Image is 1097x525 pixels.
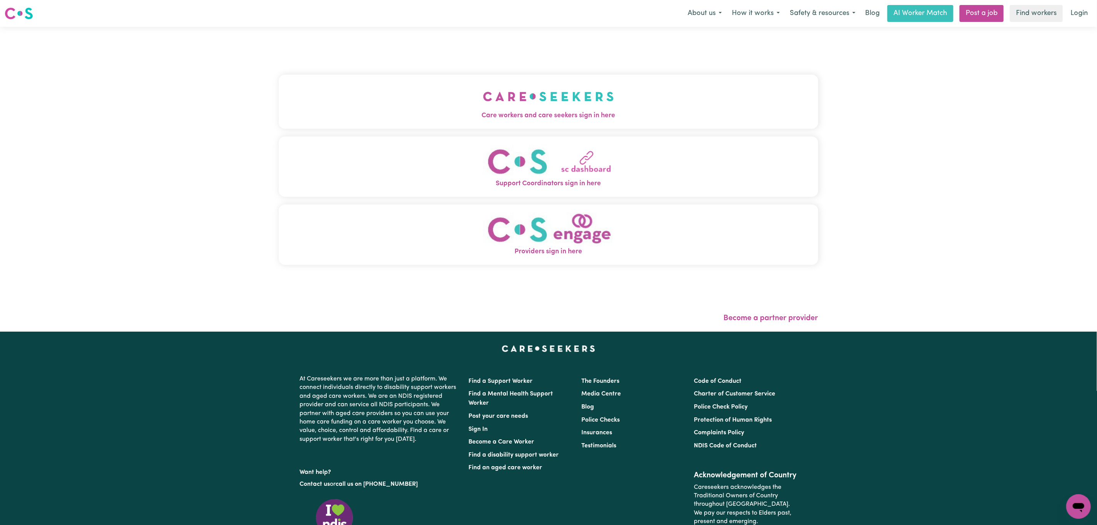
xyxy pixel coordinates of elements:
[581,417,620,423] a: Police Checks
[469,413,528,419] a: Post your care needs
[279,75,818,128] button: Care workers and care seekers sign in here
[5,7,33,20] img: Careseekers logo
[694,404,748,410] a: Police Check Policy
[694,391,775,397] a: Charter of Customer Service
[581,404,594,410] a: Blog
[502,346,595,352] a: Careseekers home page
[1066,494,1091,519] iframe: Button to launch messaging window, conversation in progress
[300,481,330,487] a: Contact us
[581,378,619,384] a: The Founders
[694,417,772,423] a: Protection of Human Rights
[683,5,727,22] button: About us
[581,443,616,449] a: Testimonials
[279,111,818,121] span: Care workers and care seekers sign in here
[1010,5,1063,22] a: Find workers
[887,5,953,22] a: AI Worker Match
[960,5,1004,22] a: Post a job
[785,5,860,22] button: Safety & resources
[469,426,488,432] a: Sign In
[469,452,559,458] a: Find a disability support worker
[469,439,534,445] a: Become a Care Worker
[5,5,33,22] a: Careseekers logo
[300,465,460,477] p: Want help?
[860,5,884,22] a: Blog
[336,481,418,487] a: call us on [PHONE_NUMBER]
[279,204,818,265] button: Providers sign in here
[469,391,553,406] a: Find a Mental Health Support Worker
[300,477,460,492] p: or
[469,378,533,384] a: Find a Support Worker
[279,179,818,189] span: Support Coordinators sign in here
[1066,5,1092,22] a: Login
[694,443,757,449] a: NDIS Code of Conduct
[581,430,612,436] a: Insurances
[727,5,785,22] button: How it works
[300,372,460,447] p: At Careseekers we are more than just a platform. We connect individuals directly to disability su...
[694,378,741,384] a: Code of Conduct
[279,247,818,257] span: Providers sign in here
[469,465,543,471] a: Find an aged care worker
[694,430,744,436] a: Complaints Policy
[724,314,818,322] a: Become a partner provider
[581,391,621,397] a: Media Centre
[279,136,818,197] button: Support Coordinators sign in here
[694,471,797,480] h2: Acknowledgement of Country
